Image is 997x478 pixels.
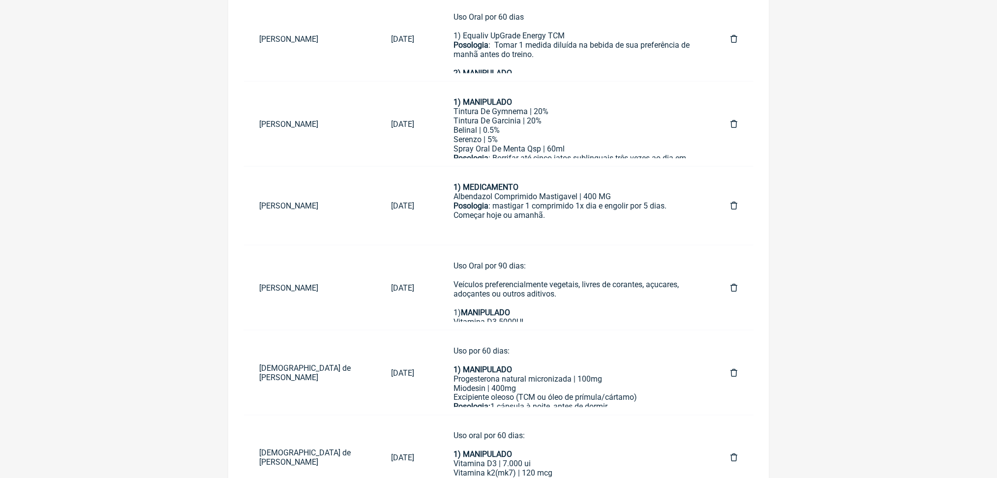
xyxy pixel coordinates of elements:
div: : Borrifar até cinco jatos sublinguais três vezes ao dia em caso de compulsão alimentar por 30 dias. [453,153,691,181]
a: 1) MANIPULADOTintura De Gymnema | 20%Tintura De Garcinia | 20%Belinal | 0.5%Serenzo | 5%Spray Ora... [438,90,707,158]
div: Serenzo | 5% [453,135,691,144]
a: [PERSON_NAME] [244,27,376,52]
div: Vitamina k2(mk7) | 120 mcg [453,469,691,478]
div: Albendazol Comprimido Mastigavel | 400 MG [453,192,691,201]
div: Uso por 60 dias: Progesterona natural micronizada | 100mg Miodesin | 400mg Excipiente oleoso (TCM... [453,346,691,430]
strong: Posologia [453,40,488,50]
strong: Posologia [453,153,488,163]
div: Uso Oral por 90 dias: Veículos preferencialmente vegetais, livres de corantes, açucares, adoçante... [453,261,691,299]
strong: 2) MANIPULADO [453,68,512,78]
a: Uso por 60 dias:1) MANIPULADOProgesterona natural micronizada | 100mgMiodesin | 400mgExcipiente o... [438,338,707,407]
div: : mastigar 1 comprimido 1x dia e engolir por 5 dias. Começar hoje ou amanhã. [453,201,691,229]
div: Uso Oral por 60 dias 1) Equaliv UpGrade Energy TCM : Tomar 1 medida diluída na bebida de sua pref... [453,12,691,78]
div: Spray Oral De Menta Qsp | 60ml [453,144,691,153]
strong: Posologia [453,201,488,210]
div: Vitamina D3 | 7.000 ui [453,459,691,469]
strong: Posologia: [453,402,490,412]
a: [DATE] [375,360,430,386]
div: 1) Vitamina D3 5000UI Vitamina E 100UI Vit K2 Mk7 50mcg Vit A 2000UI Veículo lipossolúvel. Tomar ... [453,299,691,383]
a: Uso Oral por 90 dias:Veículos preferencialmente vegetais, livres de corantes, açucares, adoçantes... [438,253,707,322]
a: Uso Oral por 60 dias1) Equaliv UpGrade Energy TCMPosologia: Tomar 1 medida diluída na bebida de s... [438,4,707,73]
a: [DEMOGRAPHIC_DATA] de [PERSON_NAME] [244,441,376,475]
a: [PERSON_NAME] [244,193,376,218]
a: [DATE] [375,27,430,52]
div: Uso oral por 60 dias: [453,431,691,450]
a: [PERSON_NAME] [244,275,376,300]
a: [DATE] [375,446,430,471]
div: Tintura De Gymnema | 20% [453,107,691,116]
a: [DATE] [375,112,430,137]
strong: 1) MEDICAMENTO [453,182,518,192]
strong: 1) MANIPULADO [453,97,512,107]
a: [DEMOGRAPHIC_DATA] de [PERSON_NAME] [244,356,376,390]
a: 1) MEDICAMENTOAlbendazol Comprimido Mastigavel | 400 MGPosologia: mastigar 1 comprimido 1x dia e ... [438,175,707,237]
a: [PERSON_NAME] [244,112,376,137]
a: [DATE] [375,193,430,218]
strong: 1) MANIPULADO [453,450,512,459]
strong: 1) MANIPULADO [453,365,512,374]
strong: MANIPULADO [461,308,510,317]
div: Tintura De Garcinia | 20% [453,116,691,125]
a: [DATE] [375,275,430,300]
div: Belinal | 0.5% [453,125,691,135]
